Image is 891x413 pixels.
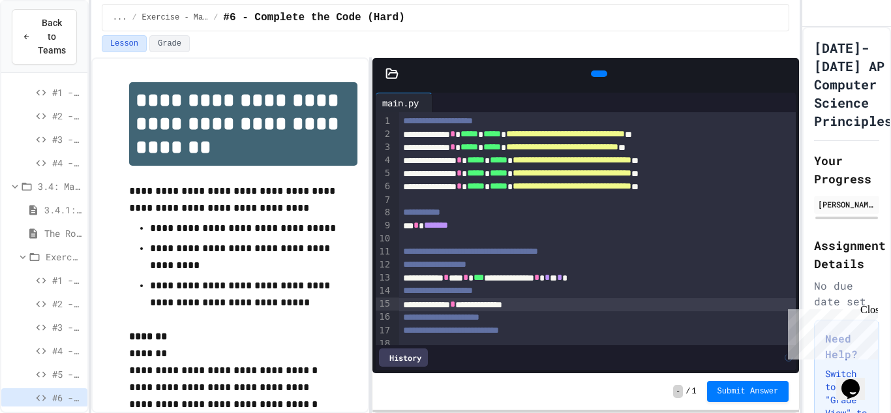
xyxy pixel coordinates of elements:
[691,386,696,397] span: 1
[376,258,392,271] div: 12
[12,9,77,65] button: Back to Teams
[814,236,879,273] h2: Assignment Details
[376,141,392,154] div: 3
[376,93,432,112] div: main.py
[707,381,789,402] button: Submit Answer
[376,232,392,245] div: 10
[44,226,82,240] span: The Round Function
[379,348,428,367] div: History
[102,35,147,52] button: Lesson
[376,194,392,207] div: 7
[783,304,878,359] iframe: chat widget
[52,320,82,334] span: #3 - Fix the Code (Medium)
[376,311,392,324] div: 16
[376,206,392,219] div: 8
[376,219,392,232] div: 9
[46,250,82,264] span: Exercise - Mathematical Operators
[376,271,392,284] div: 13
[376,154,392,167] div: 4
[38,16,66,57] span: Back to Teams
[52,132,82,146] span: #3 - Fix the Code (Medium)
[52,273,82,287] span: #1 - Fix the Code (Easy)
[376,128,392,141] div: 2
[818,198,875,210] div: [PERSON_NAME]
[52,156,82,170] span: #4 - Complete the Code (Medium)
[52,109,82,123] span: #2 - Complete the Code (Easy)
[376,115,392,128] div: 1
[376,284,392,298] div: 14
[376,96,425,110] div: main.py
[814,278,879,309] div: No due date set
[52,344,82,358] span: #4 - Complete the Code (Medium)
[52,85,82,99] span: #1 - Fix the Code (Easy)
[52,367,82,381] span: #5 - Complete the Code (Hard)
[717,386,779,397] span: Submit Answer
[132,12,136,23] span: /
[836,361,878,400] iframe: chat widget
[376,167,392,180] div: 5
[376,324,392,337] div: 17
[223,10,404,25] span: #6 - Complete the Code (Hard)
[52,391,82,405] span: #6 - Complete the Code (Hard)
[142,12,209,23] span: Exercise - Mathematical Operators
[52,297,82,311] span: #2 - Complete the Code (Easy)
[38,179,82,193] span: 3.4: Mathematical Operators
[376,245,392,258] div: 11
[814,151,879,188] h2: Your Progress
[376,298,392,311] div: 15
[686,386,690,397] span: /
[673,385,683,398] span: -
[5,5,90,83] div: Chat with us now!Close
[44,203,82,217] span: 3.4.1: Mathematical Operators
[149,35,190,52] button: Grade
[113,12,127,23] span: ...
[376,180,392,193] div: 6
[376,337,392,350] div: 18
[213,12,218,23] span: /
